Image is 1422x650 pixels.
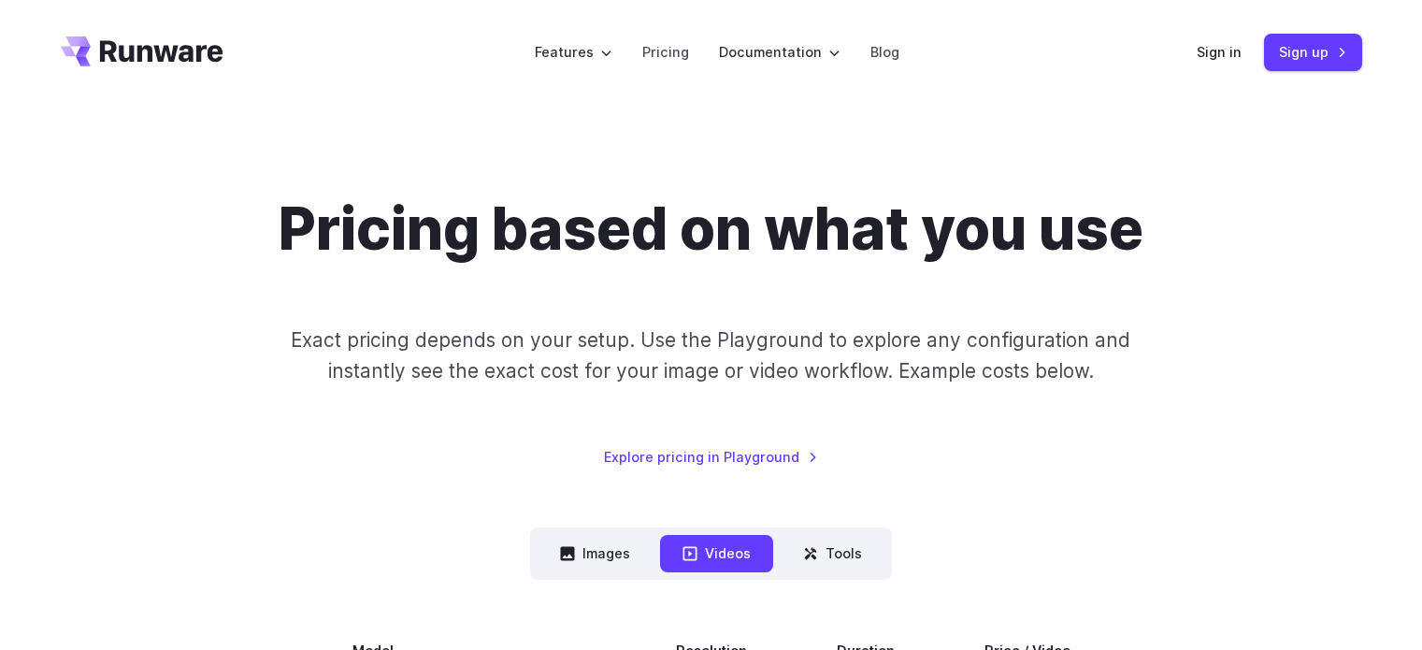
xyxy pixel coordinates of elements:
button: Videos [660,535,773,571]
label: Documentation [719,41,840,63]
h1: Pricing based on what you use [279,195,1143,265]
a: Sign up [1264,34,1362,70]
p: Exact pricing depends on your setup. Use the Playground to explore any configuration and instantl... [255,325,1166,387]
button: Images [538,535,653,571]
a: Pricing [642,41,689,63]
a: Sign in [1197,41,1242,63]
a: Go to / [61,36,223,66]
a: Blog [870,41,899,63]
a: Explore pricing in Playground [604,446,818,468]
label: Features [535,41,612,63]
button: Tools [781,535,884,571]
